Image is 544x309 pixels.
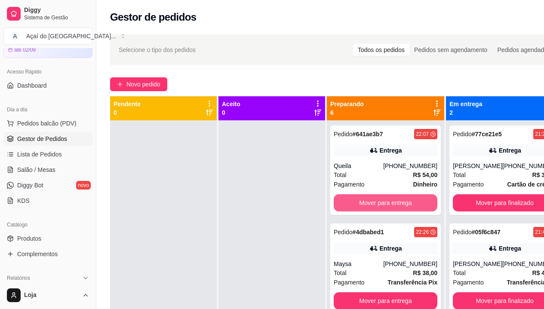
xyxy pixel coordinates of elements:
span: Total [453,268,466,278]
span: Selecione o tipo dos pedidos [119,45,196,55]
button: Loja [3,285,92,306]
div: Açaí do [GEOGRAPHIC_DATA] ... [26,32,116,40]
strong: # 4dbabed1 [353,229,384,236]
span: Novo pedido [126,80,160,89]
span: Pedidos balcão (PDV) [17,119,77,128]
a: DiggySistema de Gestão [3,3,92,24]
span: Pagamento [334,278,365,287]
button: Mover para entrega [334,194,437,211]
span: Pagamento [453,180,484,189]
p: 6 [330,108,364,117]
div: [PERSON_NAME] [453,260,502,268]
a: Complementos [3,247,92,261]
span: Sistema de Gestão [24,14,89,21]
div: [PHONE_NUMBER] [383,162,437,170]
div: Queila [334,162,383,170]
div: 22:07 [416,131,429,138]
a: Dashboard [3,79,92,92]
p: 0 [114,108,141,117]
span: Diggy Bot [17,181,43,190]
button: Pedidos balcão (PDV) [3,116,92,130]
a: Salão / Mesas [3,163,92,177]
strong: # 05f6c847 [472,229,501,236]
span: Pedido [453,229,472,236]
span: Pedido [334,229,353,236]
strong: R$ 38,00 [413,269,437,276]
div: Entrega [499,244,521,253]
span: KDS [17,196,30,205]
span: Complementos [17,250,58,258]
span: Gestor de Pedidos [17,135,67,143]
div: Maysa [334,260,383,268]
div: Entrega [499,146,521,155]
span: Pagamento [453,278,484,287]
p: 0 [222,108,240,117]
span: Pedido [334,131,353,138]
p: Preparando [330,100,364,108]
span: Relatórios [7,275,30,281]
p: 2 [449,108,482,117]
span: Total [453,170,466,180]
strong: # 641ae3b7 [353,131,383,138]
a: Gestor de Pedidos [3,132,92,146]
div: Entrega [380,146,402,155]
strong: Dinheiro [413,181,437,188]
span: plus [117,81,123,87]
span: Pedido [453,131,472,138]
span: Total [334,268,347,278]
a: KDS [3,194,92,208]
p: Pendente [114,100,141,108]
div: Entrega [380,244,402,253]
span: Pagamento [334,180,365,189]
strong: R$ 54,00 [413,171,437,178]
span: Lista de Pedidos [17,150,62,159]
span: A [11,32,19,40]
a: Produtos [3,232,92,245]
p: Aceito [222,100,240,108]
span: Loja [24,291,79,299]
div: Acesso Rápido [3,65,92,79]
div: Dia a dia [3,103,92,116]
div: [PHONE_NUMBER] [383,260,437,268]
button: Select a team [3,28,92,45]
div: Todos os pedidos [353,44,409,56]
span: Diggy [24,6,89,14]
strong: Transferência Pix [387,279,437,286]
span: Produtos [17,234,41,243]
div: 22:26 [416,229,429,236]
div: Catálogo [3,218,92,232]
a: Lista de Pedidos [3,147,92,161]
strong: # 77ce21e5 [472,131,502,138]
button: Novo pedido [110,77,167,91]
div: Pedidos sem agendamento [409,44,492,56]
span: Total [334,170,347,180]
h2: Gestor de pedidos [110,10,197,24]
div: [PERSON_NAME] [453,162,502,170]
p: Em entrega [449,100,482,108]
a: Diggy Botnovo [3,178,92,192]
span: Dashboard [17,81,47,90]
span: Salão / Mesas [17,165,55,174]
article: até 02/09 [14,46,36,53]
